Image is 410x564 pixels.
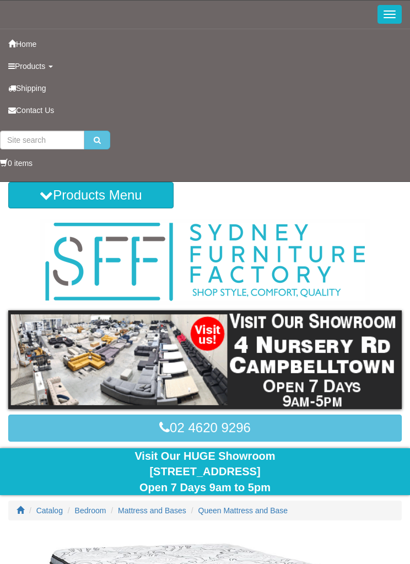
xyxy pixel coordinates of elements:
[8,448,402,496] div: Visit Our HUGE Showroom [STREET_ADDRESS] Open 7 Days 9am to 5pm
[15,62,45,71] span: Products
[16,106,54,115] span: Contact Us
[36,506,63,515] a: Catalog
[8,415,402,441] a: 02 4620 9296
[8,310,402,410] img: showroom.gif
[40,219,370,305] img: Sydney Furniture Factory
[198,506,288,515] a: Queen Mattress and Base
[75,506,106,515] a: Bedroom
[16,40,36,49] span: Home
[16,84,46,93] span: Shipping
[118,506,186,515] a: Mattress and Bases
[8,182,174,208] button: Products Menu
